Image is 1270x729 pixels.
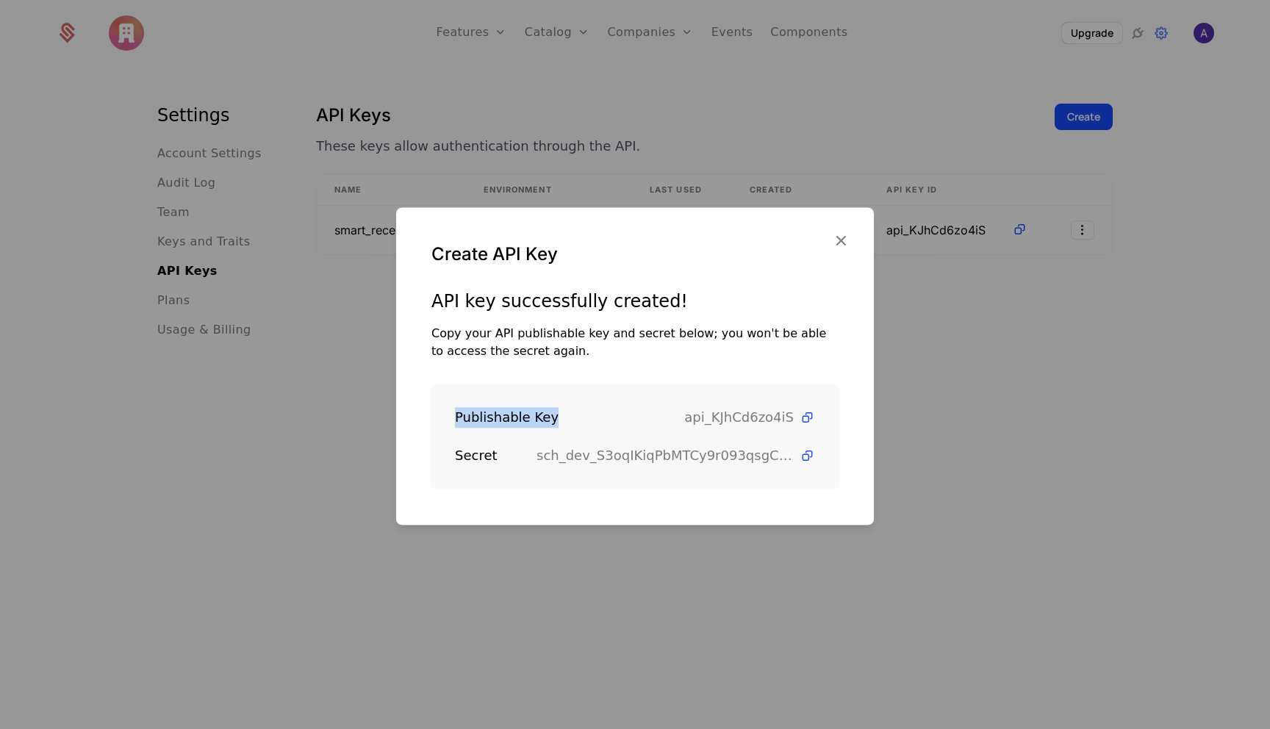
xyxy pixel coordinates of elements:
div: Create API Key [431,243,839,266]
div: Secret [455,445,537,466]
div: Copy your API publishable key and secret below; you won't be able to access the secret again. [431,325,839,360]
div: API key successfully created! [431,290,839,313]
span: sch_dev_S3oqIKiqPbMTCy9r093qsgCwIVOBz1EL [537,445,794,466]
div: Publishable Key [455,407,684,428]
span: api_KJhCd6zo4iS [684,407,794,428]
